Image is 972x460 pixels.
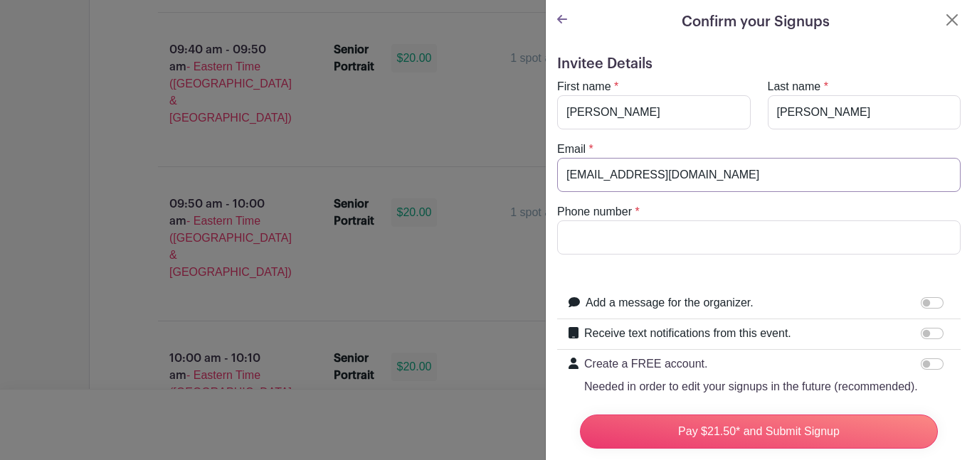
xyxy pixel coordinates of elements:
button: Close [944,11,961,28]
p: Needed in order to edit your signups in the future (recommended). [584,378,918,395]
p: Create a FREE account. [584,355,918,373]
h5: Invitee Details [557,55,961,73]
label: Phone number [557,203,632,220]
label: Email [557,141,586,158]
label: Last name [768,78,821,95]
label: Add a message for the organizer. [586,294,754,311]
label: Receive text notifications from this event. [584,325,791,342]
label: First name [557,78,611,95]
h5: Confirm your Signups [682,11,830,33]
input: Pay $21.50* and Submit Signup [580,414,938,449]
